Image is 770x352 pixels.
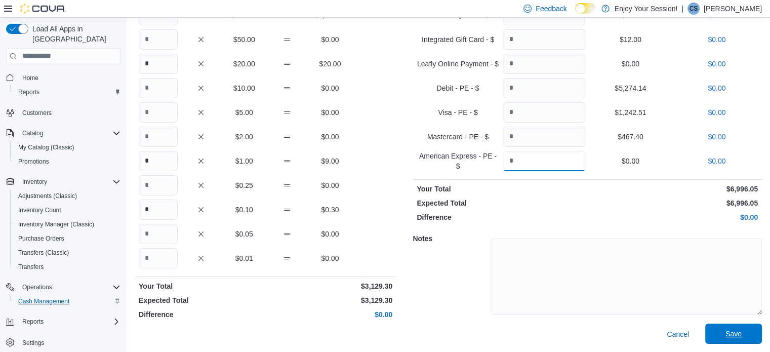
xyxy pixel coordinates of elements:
input: Quantity [139,54,178,74]
span: Purchase Orders [18,234,64,243]
input: Quantity [503,78,585,98]
p: $0.30 [311,205,350,215]
input: Quantity [139,29,178,50]
a: Transfers (Classic) [14,247,73,259]
p: Expected Total [139,295,264,305]
p: Expected Total [417,198,585,208]
span: Catalog [22,129,43,137]
span: Customers [18,106,120,119]
img: Cova [20,4,66,14]
span: Home [22,74,38,82]
a: Home [18,72,43,84]
span: Operations [18,281,120,293]
p: $20.00 [311,59,350,69]
button: My Catalog (Classic) [10,140,125,154]
p: Enjoy Your Session! [615,3,678,15]
p: $0.05 [225,229,264,239]
span: Reports [22,318,44,326]
button: Catalog [18,127,47,139]
a: Reports [14,86,44,98]
button: Catalog [2,126,125,140]
a: Promotions [14,155,53,168]
button: Inventory [2,175,125,189]
p: $0.00 [676,156,758,166]
p: $3,129.30 [268,281,393,291]
input: Quantity [139,224,178,244]
button: Adjustments (Classic) [10,189,125,203]
span: Inventory [18,176,120,188]
p: $0.25 [225,180,264,190]
p: | [681,3,683,15]
input: Quantity [503,29,585,50]
button: Inventory [18,176,51,188]
button: Operations [18,281,56,293]
p: $0.00 [589,59,671,69]
p: $2.00 [225,132,264,142]
a: Adjustments (Classic) [14,190,81,202]
span: Inventory [22,178,47,186]
p: $3,129.30 [268,295,393,305]
p: [PERSON_NAME] [704,3,762,15]
p: Integrated Gift Card - $ [417,34,499,45]
input: Quantity [139,127,178,147]
span: Reports [14,86,120,98]
p: $0.00 [589,212,758,222]
span: Cash Management [14,295,120,307]
p: $0.00 [311,83,350,93]
input: Quantity [503,54,585,74]
button: Home [2,70,125,85]
input: Quantity [139,200,178,220]
p: Difference [139,309,264,320]
button: Cash Management [10,294,125,308]
span: My Catalog (Classic) [14,141,120,153]
input: Quantity [139,102,178,123]
input: Quantity [139,175,178,195]
a: Transfers [14,261,48,273]
span: Reports [18,88,39,96]
p: Leafly Online Payment - $ [417,59,499,69]
a: Cash Management [14,295,73,307]
p: $0.00 [311,107,350,118]
span: Purchase Orders [14,232,120,245]
span: Settings [18,336,120,348]
span: Save [725,329,742,339]
span: Inventory Manager (Classic) [14,218,120,230]
span: Customers [22,109,52,117]
p: $10.00 [225,83,264,93]
p: $0.00 [676,132,758,142]
p: $0.00 [311,34,350,45]
p: Visa - PE - $ [417,107,499,118]
span: Settings [22,339,44,347]
p: $0.00 [311,180,350,190]
button: Reports [2,315,125,329]
span: Promotions [14,155,120,168]
p: $467.40 [589,132,671,142]
input: Dark Mode [575,3,596,14]
p: $5.00 [225,107,264,118]
span: Feedback [536,4,566,14]
p: $1.00 [225,156,264,166]
span: CS [690,3,698,15]
p: Mastercard - PE - $ [417,132,499,142]
a: Inventory Manager (Classic) [14,218,98,230]
button: Inventory Manager (Classic) [10,217,125,231]
p: $0.00 [311,229,350,239]
a: Customers [18,107,56,119]
span: Transfers (Classic) [18,249,69,257]
span: My Catalog (Classic) [18,143,74,151]
p: Debit - PE - $ [417,83,499,93]
p: $0.01 [225,253,264,263]
button: Inventory Count [10,203,125,217]
button: Save [705,324,762,344]
a: My Catalog (Classic) [14,141,78,153]
p: $20.00 [225,59,264,69]
input: Quantity [503,127,585,147]
p: $0.00 [311,132,350,142]
p: $1,242.51 [589,107,671,118]
span: Inventory Count [18,206,61,214]
span: Cash Management [18,297,69,305]
span: Home [18,71,120,84]
p: $5,274.14 [589,83,671,93]
p: $0.00 [311,253,350,263]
